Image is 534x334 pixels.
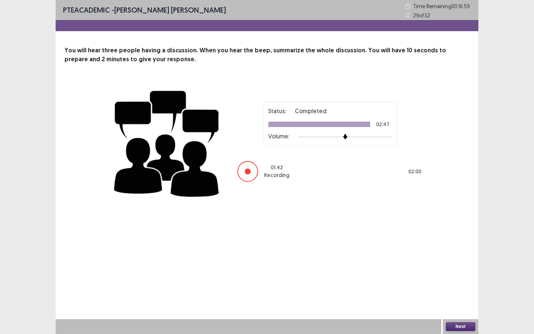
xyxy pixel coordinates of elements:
p: 02 : 00 [408,168,421,176]
p: 01 : 42 [271,164,283,171]
p: Time Remaining 00 : 16 : 59 [413,2,471,10]
img: arrow-thumb [343,134,348,140]
p: Completed [295,107,327,115]
p: Volume: [268,132,289,141]
p: Recording [264,171,289,179]
p: - [PERSON_NAME] [PERSON_NAME] [63,4,226,16]
span: PTE academic [63,5,110,14]
p: Status: [268,107,286,115]
p: 29 of 32 [413,12,430,19]
img: group-discussion [111,82,222,203]
p: You will hear three people having a discussion. When you hear the beep, summarize the whole discu... [65,46,469,64]
button: Next [446,322,475,331]
p: 02:47 [376,122,389,127]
